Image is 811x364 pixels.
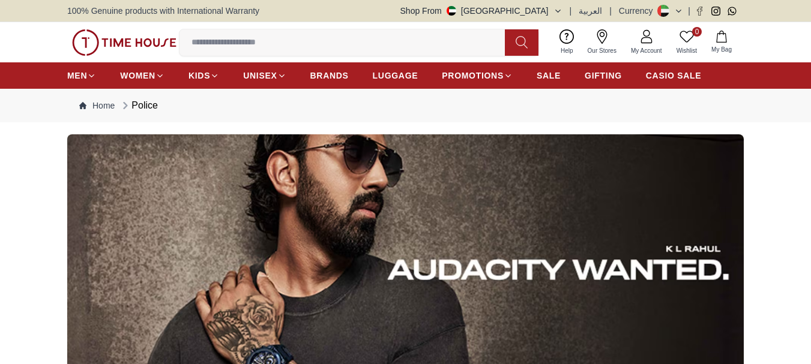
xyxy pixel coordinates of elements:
[373,70,418,82] span: LUGGAGE
[310,70,349,82] span: BRANDS
[579,5,602,17] button: العربية
[442,70,504,82] span: PROMOTIONS
[447,6,456,16] img: United Arab Emirates
[711,7,720,16] a: Instagram
[67,89,744,122] nav: Breadcrumb
[67,65,96,86] a: MEN
[373,65,418,86] a: LUGGAGE
[704,28,739,56] button: My Bag
[728,7,737,16] a: Whatsapp
[707,45,737,54] span: My Bag
[583,46,621,55] span: Our Stores
[585,65,622,86] a: GIFTING
[119,98,158,113] div: Police
[310,65,349,86] a: BRANDS
[120,65,164,86] a: WOMEN
[695,7,704,16] a: Facebook
[243,65,286,86] a: UNISEX
[188,70,210,82] span: KIDS
[537,65,561,86] a: SALE
[79,100,115,112] a: Home
[585,70,622,82] span: GIFTING
[243,70,277,82] span: UNISEX
[72,29,176,56] img: ...
[672,46,702,55] span: Wishlist
[553,27,580,58] a: Help
[619,5,658,17] div: Currency
[609,5,612,17] span: |
[570,5,572,17] span: |
[67,5,259,17] span: 100% Genuine products with International Warranty
[537,70,561,82] span: SALE
[646,65,702,86] a: CASIO SALE
[188,65,219,86] a: KIDS
[120,70,155,82] span: WOMEN
[442,65,513,86] a: PROMOTIONS
[67,70,87,82] span: MEN
[556,46,578,55] span: Help
[400,5,562,17] button: Shop From[GEOGRAPHIC_DATA]
[646,70,702,82] span: CASIO SALE
[626,46,667,55] span: My Account
[669,27,704,58] a: 0Wishlist
[692,27,702,37] span: 0
[580,27,624,58] a: Our Stores
[688,5,690,17] span: |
